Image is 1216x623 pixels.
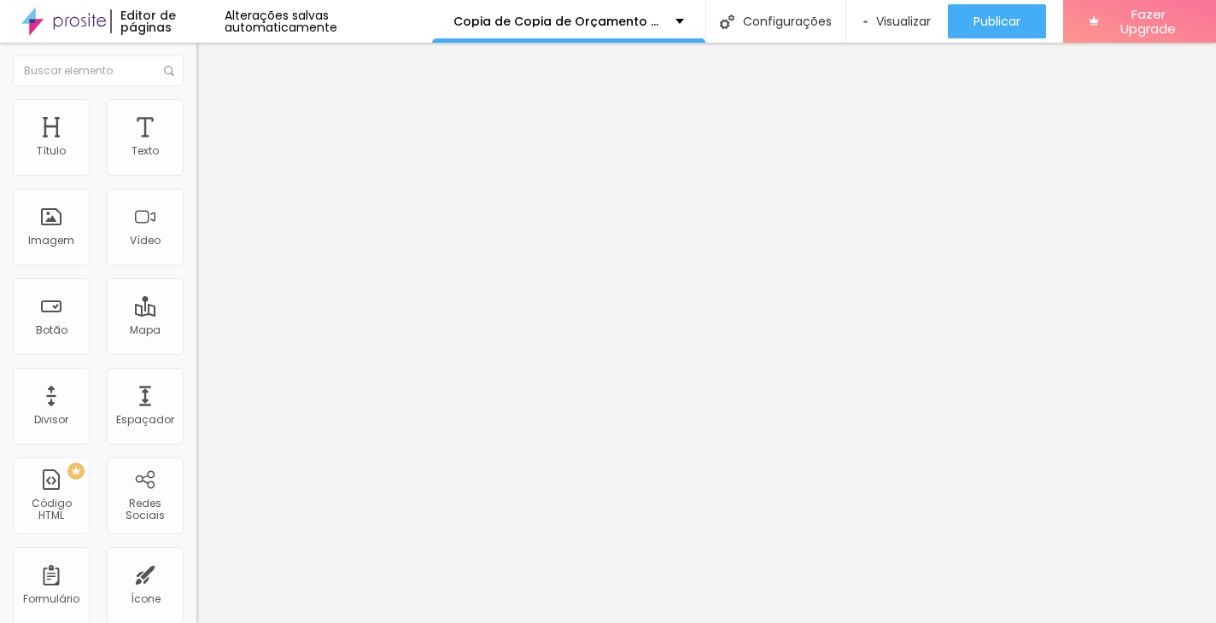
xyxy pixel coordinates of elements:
[1106,7,1190,37] span: Fazer Upgrade
[720,15,734,29] img: Icone
[846,4,948,38] button: Visualizar
[164,66,174,76] img: Icone
[453,15,663,27] p: Copia de Copia de Orçamento Casamento25 -26
[28,235,74,247] div: Imagem
[37,145,66,157] div: Título
[116,414,174,426] div: Espaçador
[130,324,161,336] div: Mapa
[948,4,1046,38] button: Publicar
[130,235,161,247] div: Vídeo
[13,55,184,86] input: Buscar elemento
[973,15,1020,28] span: Publicar
[17,498,85,522] div: Código HTML
[863,15,868,29] img: view-1.svg
[23,593,79,605] div: Formulário
[111,498,178,522] div: Redes Sociais
[34,414,68,426] div: Divisor
[196,43,1216,623] iframe: Editor
[36,324,67,336] div: Botão
[110,9,225,33] div: Editor de páginas
[876,15,931,28] span: Visualizar
[131,593,161,605] div: Ícone
[225,9,433,33] div: Alterações salvas automaticamente
[132,145,159,157] div: Texto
